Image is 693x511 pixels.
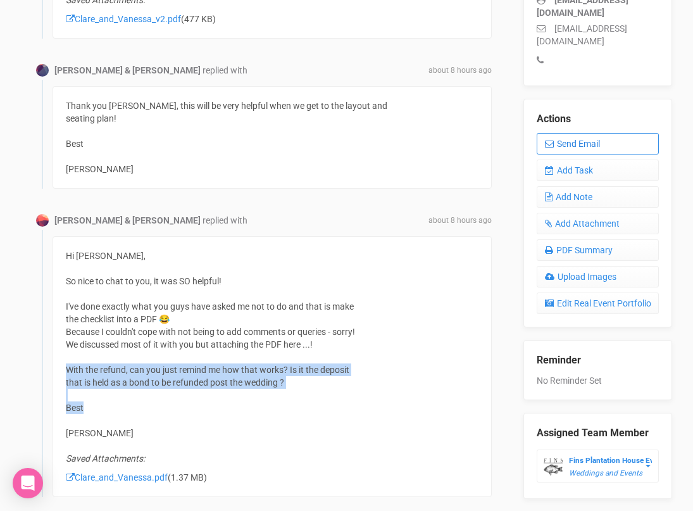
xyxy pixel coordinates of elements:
[537,133,659,155] a: Send Email
[54,65,201,75] strong: [PERSON_NAME] & [PERSON_NAME]
[537,266,659,287] a: Upload Images
[36,64,49,77] img: Profile Image
[537,450,659,483] button: Fins Plantation House Events Specialists Weddings and Events
[569,469,642,477] em: Weddings and Events
[66,453,145,464] i: Saved Attachments:
[537,239,659,261] a: PDF Summary
[537,426,659,441] legend: Assigned Team Member
[537,213,659,234] a: Add Attachment
[53,236,492,497] div: Hi [PERSON_NAME], So nice to chat to you, it was SO helpful! I've done exactly what you guys have...
[66,14,181,24] a: Clare_and_Vanessa_v2.pdf
[66,472,207,483] span: (1.37 MB)
[53,86,492,189] div: Thank you [PERSON_NAME], this will be very helpful when we get to the layout and seating plan! Be...
[66,472,168,483] a: Clare_and_Vanessa.pdf
[428,65,492,76] span: about 8 hours ago
[537,186,659,208] a: Add Note
[36,214,49,227] img: Profile Image
[428,215,492,226] span: about 8 hours ago
[203,65,247,75] span: replied with
[537,341,659,387] div: No Reminder Set
[537,353,659,368] legend: Reminder
[537,22,659,47] p: [EMAIL_ADDRESS][DOMAIN_NAME]
[13,468,43,498] div: Open Intercom Messenger
[54,215,201,225] strong: [PERSON_NAME] & [PERSON_NAME]
[537,112,659,127] legend: Actions
[537,160,659,181] a: Add Task
[537,293,659,314] a: Edit Real Event Portfolio
[544,457,563,476] img: data
[66,14,216,24] span: (477 KB)
[203,215,247,225] span: replied with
